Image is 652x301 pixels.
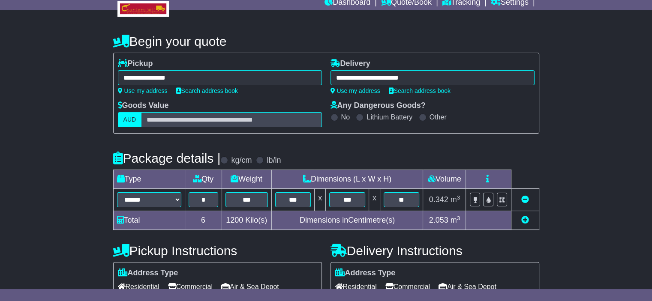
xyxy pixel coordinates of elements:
span: Commercial [168,280,213,293]
td: Dimensions (L x W x H) [271,170,423,189]
a: Use my address [331,87,380,94]
td: Qty [185,170,222,189]
label: Goods Value [118,101,169,110]
span: 0.342 [429,195,448,204]
td: Kilo(s) [222,211,271,230]
td: Weight [222,170,271,189]
td: Total [113,211,185,230]
span: m [451,216,460,224]
label: AUD [118,112,142,127]
td: Volume [423,170,466,189]
h4: Package details | [113,151,221,165]
a: Use my address [118,87,168,94]
sup: 3 [457,215,460,221]
td: 6 [185,211,222,230]
sup: 3 [457,194,460,201]
h4: Delivery Instructions [331,244,539,258]
label: Address Type [335,268,396,278]
td: x [315,189,326,211]
label: No [341,113,350,121]
label: Pickup [118,59,153,69]
span: Residential [118,280,159,293]
span: 1200 [226,216,243,224]
label: Address Type [118,268,178,278]
label: Lithium Battery [367,113,412,121]
h4: Pickup Instructions [113,244,322,258]
span: Residential [335,280,377,293]
label: Other [430,113,447,121]
span: Air & Sea Depot [439,280,496,293]
label: Any Dangerous Goods? [331,101,426,110]
a: Remove this item [521,195,529,204]
span: m [451,195,460,204]
a: Search address book [389,87,451,94]
span: 2.053 [429,216,448,224]
label: lb/in [267,156,281,165]
td: x [369,189,380,211]
a: Search address book [176,87,238,94]
label: kg/cm [231,156,252,165]
span: Air & Sea Depot [221,280,279,293]
span: Commercial [385,280,430,293]
td: Type [113,170,185,189]
h4: Begin your quote [113,34,539,48]
td: Dimensions in Centimetre(s) [271,211,423,230]
label: Delivery [331,59,370,69]
a: Add new item [521,216,529,224]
